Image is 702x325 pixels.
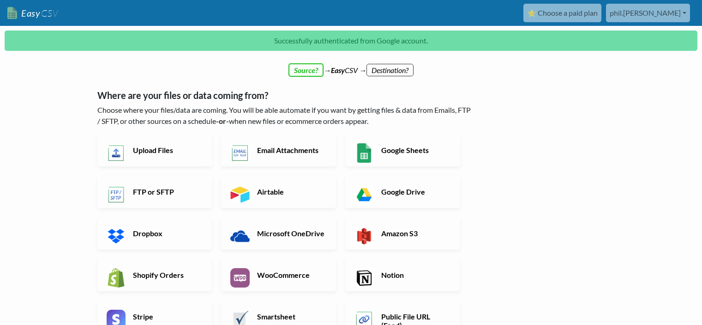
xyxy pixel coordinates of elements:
img: Dropbox App & API [107,227,126,246]
img: Notion App & API [354,268,374,288]
b: -or- [216,117,229,125]
a: Google Sheets [345,134,460,166]
h6: Amazon S3 [379,229,451,238]
img: Google Sheets App & API [354,143,374,163]
p: Successfully authenticated from Google account. [5,31,697,51]
h6: Airtable [255,187,327,196]
img: WooCommerce App & API [230,268,250,288]
h6: Shopify Orders [131,270,203,279]
h6: Smartsheet [255,312,327,321]
a: Upload Files [97,134,212,166]
img: Upload Files App & API [107,143,126,163]
h6: Notion [379,270,451,279]
a: phil.[PERSON_NAME] [606,4,690,22]
img: Google Drive App & API [354,185,374,204]
a: Microsoft OneDrive [221,217,336,250]
h6: Microsoft OneDrive [255,229,327,238]
a: WooCommerce [221,259,336,291]
a: Amazon S3 [345,217,460,250]
a: FTP or SFTP [97,176,212,208]
h6: Upload Files [131,146,203,154]
a: Shopify Orders [97,259,212,291]
h6: FTP or SFTP [131,187,203,196]
p: Choose where your files/data are coming. You will be able automate if you want by getting files &... [97,104,474,127]
a: Airtable [221,176,336,208]
h6: WooCommerce [255,270,327,279]
h6: Email Attachments [255,146,327,154]
a: Google Drive [345,176,460,208]
img: Airtable App & API [230,185,250,204]
h6: Stripe [131,312,203,321]
span: CSV [40,7,58,19]
img: Shopify App & API [107,268,126,288]
img: Amazon S3 App & API [354,227,374,246]
h5: Where are your files or data coming from? [97,90,474,101]
a: Email Attachments [221,134,336,166]
a: Dropbox [97,217,212,250]
img: Microsoft OneDrive App & API [230,227,250,246]
img: FTP or SFTP App & API [107,185,126,204]
a: EasyCSV [7,4,58,23]
h6: Google Drive [379,187,451,196]
h6: Dropbox [131,229,203,238]
a: Notion [345,259,460,291]
a: ⭐ Choose a paid plan [523,4,601,22]
img: Email New CSV or XLSX File App & API [230,143,250,163]
h6: Google Sheets [379,146,451,154]
div: → CSV → [88,55,614,76]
